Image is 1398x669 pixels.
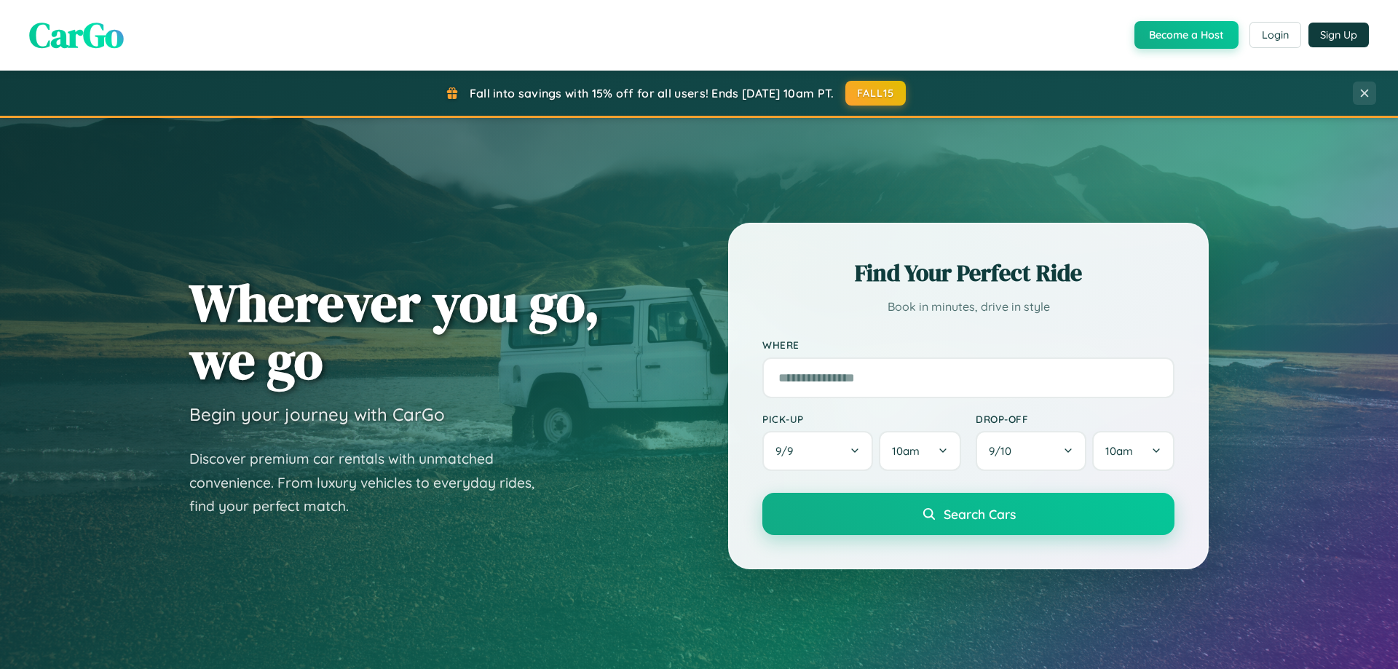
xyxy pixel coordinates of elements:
[845,81,907,106] button: FALL15
[762,431,873,471] button: 9/9
[1249,22,1301,48] button: Login
[189,447,553,518] p: Discover premium car rentals with unmatched convenience. From luxury vehicles to everyday rides, ...
[29,11,124,59] span: CarGo
[762,257,1174,289] h2: Find Your Perfect Ride
[762,413,961,425] label: Pick-up
[470,86,834,100] span: Fall into savings with 15% off for all users! Ends [DATE] 10am PT.
[762,296,1174,317] p: Book in minutes, drive in style
[189,274,600,389] h1: Wherever you go, we go
[189,403,445,425] h3: Begin your journey with CarGo
[1308,23,1369,47] button: Sign Up
[1134,21,1239,49] button: Become a Host
[1092,431,1174,471] button: 10am
[879,431,961,471] button: 10am
[989,444,1019,458] span: 9 / 10
[1105,444,1133,458] span: 10am
[976,431,1086,471] button: 9/10
[892,444,920,458] span: 10am
[944,506,1016,522] span: Search Cars
[762,493,1174,535] button: Search Cars
[762,339,1174,352] label: Where
[976,413,1174,425] label: Drop-off
[775,444,800,458] span: 9 / 9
